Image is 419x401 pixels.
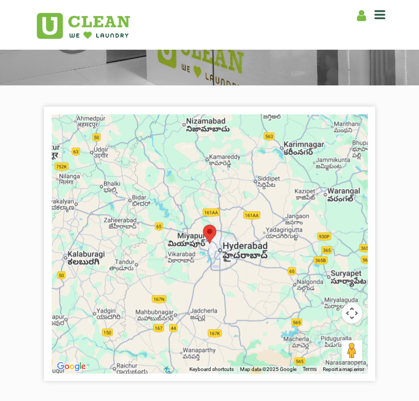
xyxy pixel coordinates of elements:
[341,303,362,323] button: Map camera controls
[341,340,362,361] button: Drag Pegman onto the map to open Street View
[240,366,296,372] span: Map data ©2025 Google
[303,366,317,373] a: Terms
[189,366,234,373] button: Keyboard shortcuts
[54,360,88,373] img: Google
[37,13,130,39] img: UClean Laundry and Dry Cleaning
[54,360,88,373] a: Open this area in Google Maps (opens a new window)
[323,366,364,373] a: Report a map error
